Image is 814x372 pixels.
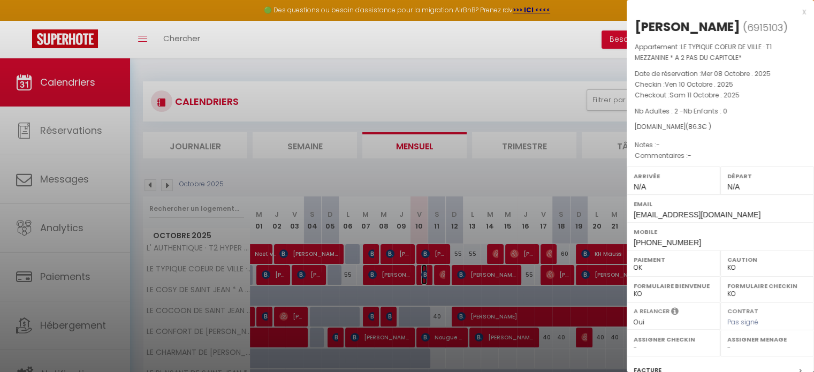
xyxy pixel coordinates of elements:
[634,238,701,247] span: [PHONE_NUMBER]
[683,107,727,116] span: Nb Enfants : 0
[635,150,806,161] p: Commentaires :
[635,90,806,101] p: Checkout :
[727,171,807,181] label: Départ
[634,307,670,316] label: A relancer
[688,151,691,160] span: -
[727,334,807,345] label: Assigner Menage
[727,280,807,291] label: Formulaire Checkin
[634,226,807,237] label: Mobile
[635,42,806,63] p: Appartement :
[688,122,702,131] span: 86.3
[635,122,806,132] div: [DOMAIN_NAME]
[634,199,807,209] label: Email
[634,183,646,191] span: N/A
[634,280,713,291] label: Formulaire Bienvenue
[656,140,660,149] span: -
[670,90,740,100] span: Sam 11 Octobre . 2025
[635,42,772,62] span: LE TYPIQUE COEUR DE VILLE · T1 MEZZANINE * A 2 PAS DU CAPITOLE*
[747,21,783,34] span: 6915103
[727,317,758,327] span: Pas signé
[634,334,713,345] label: Assigner Checkin
[634,254,713,265] label: Paiement
[701,69,771,78] span: Mer 08 Octobre . 2025
[671,307,679,318] i: Sélectionner OUI si vous souhaiter envoyer les séquences de messages post-checkout
[635,18,740,35] div: [PERSON_NAME]
[727,307,758,314] label: Contrat
[635,107,727,116] span: Nb Adultes : 2 -
[634,171,713,181] label: Arrivée
[727,183,740,191] span: N/A
[635,69,806,79] p: Date de réservation :
[635,140,806,150] p: Notes :
[634,210,760,219] span: [EMAIL_ADDRESS][DOMAIN_NAME]
[635,79,806,90] p: Checkin :
[743,20,788,35] span: ( )
[627,5,806,18] div: x
[665,80,733,89] span: Ven 10 Octobre . 2025
[686,122,711,131] span: ( € )
[727,254,807,265] label: Caution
